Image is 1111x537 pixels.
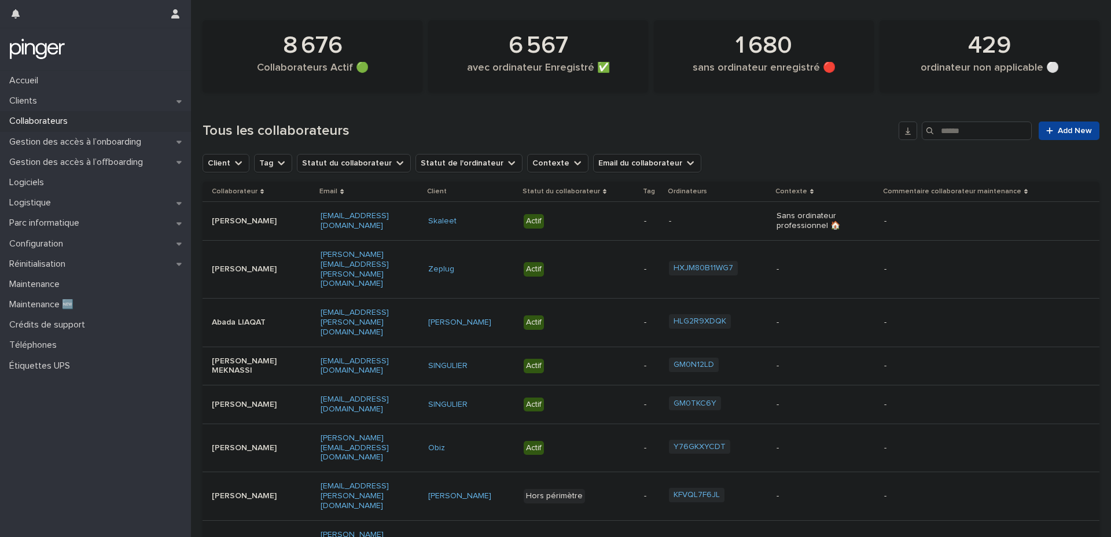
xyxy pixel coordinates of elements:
div: avec ordinateur Enregistré ✅ [448,62,628,86]
a: [EMAIL_ADDRESS][PERSON_NAME][DOMAIN_NAME] [321,308,389,336]
p: [PERSON_NAME] [212,264,284,274]
p: Réinitialisation [5,259,75,270]
p: Accueil [5,75,47,86]
a: [PERSON_NAME][EMAIL_ADDRESS][PERSON_NAME][DOMAIN_NAME] [321,251,389,288]
p: Email [319,185,337,198]
a: [EMAIL_ADDRESS][DOMAIN_NAME] [321,212,389,230]
p: Commentaire collaborateur maintenance [883,185,1021,198]
a: SINGULIER [428,400,468,410]
p: Logistique [5,197,60,208]
h1: Tous les collaborateurs [203,123,894,139]
p: - [644,318,660,328]
tr: [PERSON_NAME] MEKNASSI[EMAIL_ADDRESS][DOMAIN_NAME]SINGULIER Actif-GM0N12LD -- [203,347,1099,385]
button: Statut de l'ordinateur [415,154,523,172]
tr: [PERSON_NAME][EMAIL_ADDRESS][DOMAIN_NAME]Skaleet Actif--Sans ordinateur professionnel 🏠- [203,202,1099,241]
img: mTgBEunGTSyRkCgitkcU [9,38,65,61]
div: 6 567 [448,31,628,60]
div: Actif [524,441,544,455]
p: Téléphones [5,340,66,351]
p: - [644,400,660,410]
p: - [884,216,1029,226]
a: [EMAIL_ADDRESS][DOMAIN_NAME] [321,357,389,375]
p: - [777,400,849,410]
p: - [644,264,660,274]
a: [PERSON_NAME] [428,318,491,328]
p: - [884,318,1029,328]
div: Actif [524,398,544,412]
p: - [884,400,1029,410]
tr: [PERSON_NAME][EMAIL_ADDRESS][DOMAIN_NAME]SINGULIER Actif-GM0TKC6Y -- [203,385,1099,424]
a: [PERSON_NAME] [428,491,491,501]
a: KFVQL7F6JL [674,490,720,500]
tr: [PERSON_NAME][PERSON_NAME][EMAIL_ADDRESS][PERSON_NAME][DOMAIN_NAME]Zeplug Actif-HXJM80B11WG7 -- [203,240,1099,298]
div: ordinateur non applicable ⚪ [899,62,1080,86]
p: - [777,491,849,501]
p: - [644,361,660,371]
p: - [777,264,849,274]
p: Contexte [775,185,807,198]
div: 1 680 [674,31,854,60]
a: SINGULIER [428,361,468,371]
div: Actif [524,262,544,277]
p: Gestion des accès à l’onboarding [5,137,150,148]
p: Sans ordinateur professionnel 🏠 [777,211,849,231]
p: - [644,443,660,453]
a: HLG2R9XDQK [674,317,726,326]
p: Configuration [5,238,72,249]
a: Add New [1039,122,1099,140]
p: - [669,216,741,226]
p: Maintenance 🆕 [5,299,83,310]
tr: [PERSON_NAME][PERSON_NAME][EMAIL_ADDRESS][DOMAIN_NAME]Obiz Actif-Y76GKXYCDT -- [203,424,1099,472]
tr: [PERSON_NAME][EMAIL_ADDRESS][PERSON_NAME][DOMAIN_NAME][PERSON_NAME] Hors périmètre-KFVQL7F6JL -- [203,472,1099,520]
p: Tag [643,185,655,198]
div: sans ordinateur enregistré 🔴 [674,62,854,86]
p: Étiquettes UPS [5,361,79,372]
tr: Abada LIAQAT[EMAIL_ADDRESS][PERSON_NAME][DOMAIN_NAME][PERSON_NAME] Actif-HLG2R9XDQK -- [203,299,1099,347]
div: Actif [524,214,544,229]
button: Statut du collaborateur [297,154,411,172]
p: Logiciels [5,177,53,188]
div: 429 [899,31,1080,60]
p: [PERSON_NAME] [212,443,284,453]
button: Contexte [527,154,588,172]
div: Collaborateurs Actif 🟢 [222,62,403,86]
div: Actif [524,315,544,330]
p: - [777,318,849,328]
a: Skaleet [428,216,457,226]
p: Gestion des accès à l’offboarding [5,157,152,168]
a: GM0TKC6Y [674,399,716,409]
p: [PERSON_NAME] MEKNASSI [212,356,284,376]
p: Ordinateurs [668,185,707,198]
p: Client [427,185,447,198]
div: 8 676 [222,31,403,60]
p: Collaborateur [212,185,257,198]
a: [PERSON_NAME][EMAIL_ADDRESS][DOMAIN_NAME] [321,434,389,462]
p: Maintenance [5,279,69,290]
button: Email du collaborateur [593,154,701,172]
p: Statut du collaborateur [523,185,600,198]
div: Actif [524,359,544,373]
a: [EMAIL_ADDRESS][PERSON_NAME][DOMAIN_NAME] [321,482,389,510]
a: Zeplug [428,264,454,274]
p: Collaborateurs [5,116,77,127]
input: Search [922,122,1032,140]
p: [PERSON_NAME] [212,491,284,501]
a: GM0N12LD [674,360,714,370]
p: Parc informatique [5,218,89,229]
div: Hors périmètre [524,489,585,503]
p: [PERSON_NAME] [212,216,284,226]
p: Crédits de support [5,319,94,330]
p: Abada LIAQAT [212,318,284,328]
a: HXJM80B11WG7 [674,263,733,273]
button: Tag [254,154,292,172]
p: - [884,264,1029,274]
p: - [644,491,660,501]
a: Obiz [428,443,445,453]
p: [PERSON_NAME] [212,400,284,410]
p: - [777,443,849,453]
p: - [884,361,1029,371]
a: Y76GKXYCDT [674,442,726,452]
p: - [884,443,1029,453]
span: Add New [1058,127,1092,135]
